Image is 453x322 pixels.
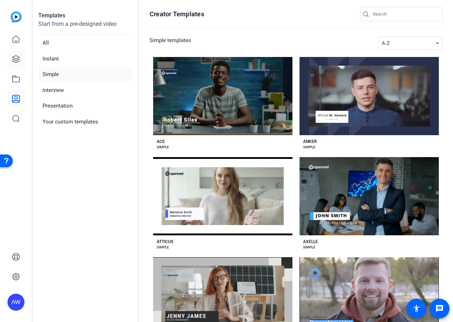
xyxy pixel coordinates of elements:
[38,83,133,98] li: Interview
[153,57,292,135] button: Template image
[435,304,444,313] mat-icon: message
[382,40,390,46] span: A-Z
[153,157,292,235] button: Template image
[38,52,133,66] li: Instant
[303,239,318,245] div: AXELLE
[38,115,133,129] li: Your custom templates
[157,139,165,144] div: ACE
[373,10,437,18] input: Search
[300,57,439,135] button: Template image
[150,36,191,50] h3: Simple templates
[38,36,133,50] li: All
[7,294,24,311] div: AW
[38,67,133,82] li: Simple
[38,99,133,113] li: Presentation
[303,245,315,250] div: SIMPLE
[11,11,22,22] img: blue-gradient.svg
[150,10,204,18] h1: Creator Templates
[157,144,169,150] div: SIMPLE
[38,12,65,19] strong: Templates
[303,139,317,144] div: ANKER
[412,304,421,313] mat-icon: accessibility
[157,245,169,250] div: SIMPLE
[38,20,133,34] p: Start from a pre-designed video
[300,157,439,235] button: Template image
[303,144,315,150] div: SIMPLE
[157,239,173,245] div: ATTICUS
